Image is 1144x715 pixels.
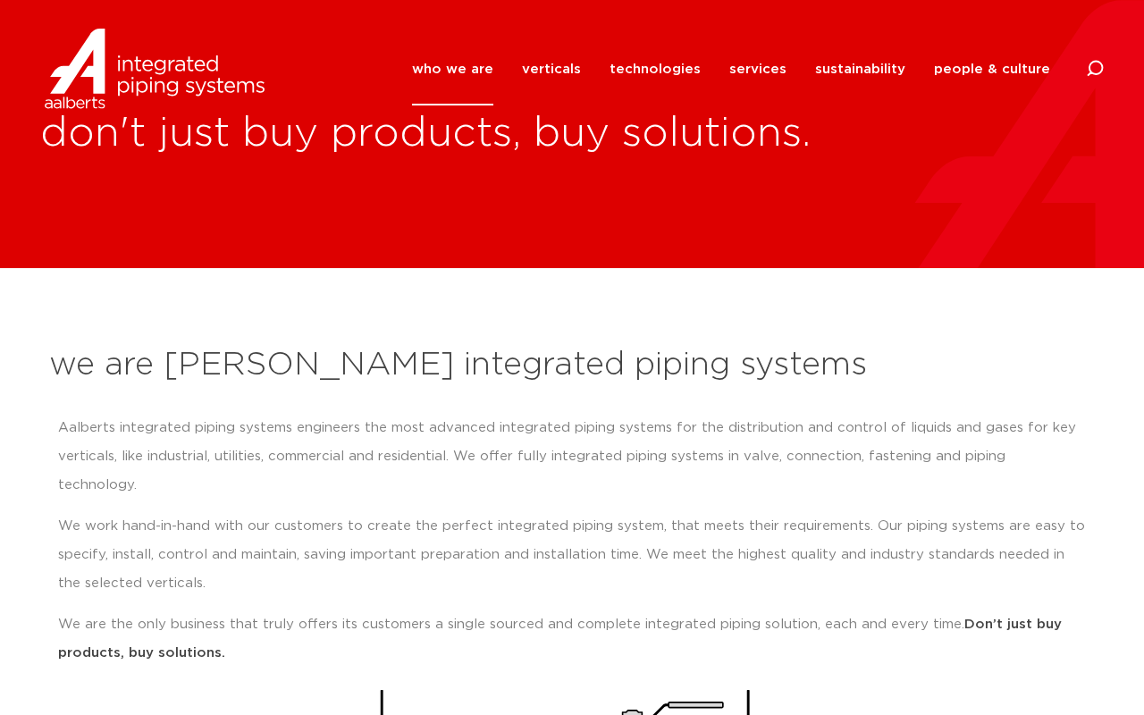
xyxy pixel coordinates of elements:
[934,33,1050,105] a: people & culture
[40,105,1144,163] h1: don't just buy products, buy solutions.
[58,610,1086,668] p: We are the only business that truly offers its customers a single sourced and complete integrated...
[522,33,581,105] a: verticals
[610,33,701,105] a: technologies
[58,414,1086,500] p: Aalberts integrated piping systems engineers the most advanced integrated piping systems for the ...
[49,344,1095,387] h2: we are [PERSON_NAME] integrated piping systems
[729,33,786,105] a: services
[412,33,493,105] a: who we are
[412,33,1050,105] nav: Menu
[58,512,1086,598] p: We work hand-in-hand with our customers to create the perfect integrated piping system, that meet...
[815,33,905,105] a: sustainability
